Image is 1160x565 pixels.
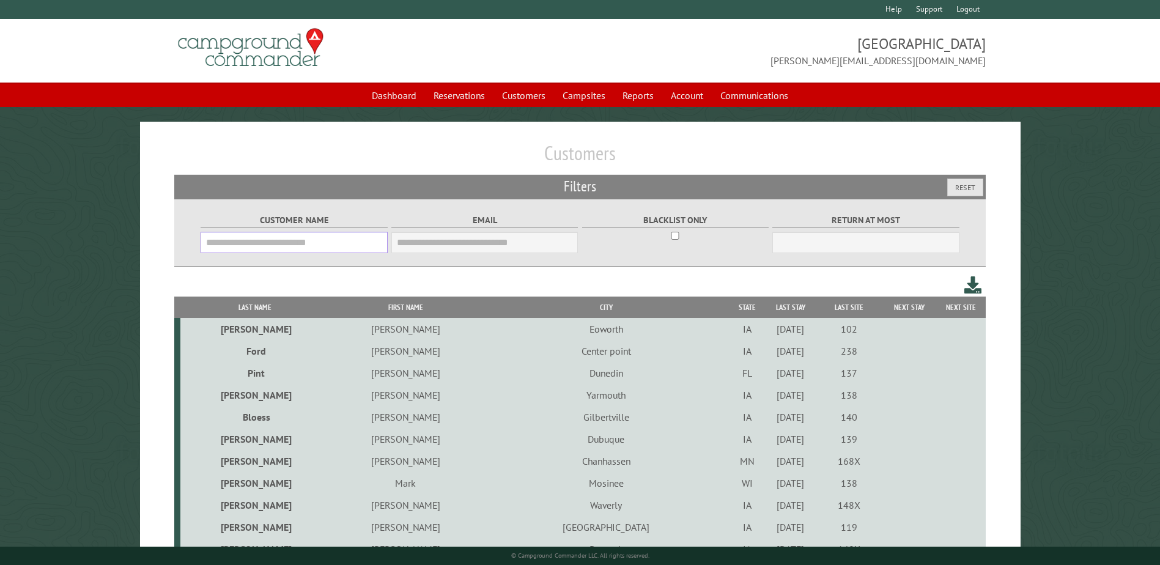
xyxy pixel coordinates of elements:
[180,297,328,318] th: Last Name
[482,362,730,384] td: Dunedin
[180,340,328,362] td: Ford
[329,538,482,560] td: [PERSON_NAME]
[730,472,764,494] td: WI
[817,340,882,362] td: 238
[482,297,730,318] th: City
[482,384,730,406] td: Yarmouth
[766,521,815,533] div: [DATE]
[947,179,983,196] button: Reset
[482,340,730,362] td: Center point
[555,84,613,107] a: Campsites
[329,450,482,472] td: [PERSON_NAME]
[730,384,764,406] td: IA
[482,428,730,450] td: Dubuque
[817,516,882,538] td: 119
[174,24,327,72] img: Campground Commander
[482,472,730,494] td: Mosinee
[482,538,730,560] td: Decorah
[937,297,986,318] th: Next Site
[329,516,482,538] td: [PERSON_NAME]
[766,455,815,467] div: [DATE]
[180,362,328,384] td: Pint
[730,318,764,340] td: IA
[329,362,482,384] td: [PERSON_NAME]
[817,318,882,340] td: 102
[766,323,815,335] div: [DATE]
[817,297,882,318] th: Last Site
[817,472,882,494] td: 138
[426,84,492,107] a: Reservations
[180,428,328,450] td: [PERSON_NAME]
[180,450,328,472] td: [PERSON_NAME]
[766,477,815,489] div: [DATE]
[329,318,482,340] td: [PERSON_NAME]
[180,538,328,560] td: [PERSON_NAME]
[730,340,764,362] td: IA
[817,494,882,516] td: 148X
[615,84,661,107] a: Reports
[766,543,815,555] div: [DATE]
[964,274,982,297] a: Download this customer list (.csv)
[730,494,764,516] td: IA
[580,34,986,68] span: [GEOGRAPHIC_DATA] [PERSON_NAME][EMAIL_ADDRESS][DOMAIN_NAME]
[817,406,882,428] td: 140
[180,318,328,340] td: [PERSON_NAME]
[772,213,959,227] label: Return at most
[180,384,328,406] td: [PERSON_NAME]
[174,141,985,175] h1: Customers
[730,406,764,428] td: IA
[329,428,482,450] td: [PERSON_NAME]
[391,213,578,227] label: Email
[180,472,328,494] td: [PERSON_NAME]
[180,406,328,428] td: Bloess
[482,494,730,516] td: Waverly
[482,406,730,428] td: Gilbertville
[730,297,764,318] th: State
[713,84,796,107] a: Communications
[582,213,769,227] label: Blacklist only
[180,494,328,516] td: [PERSON_NAME]
[730,538,764,560] td: IA
[817,384,882,406] td: 138
[329,340,482,362] td: [PERSON_NAME]
[364,84,424,107] a: Dashboard
[766,345,815,357] div: [DATE]
[817,450,882,472] td: 168X
[766,367,815,379] div: [DATE]
[663,84,711,107] a: Account
[766,433,815,445] div: [DATE]
[329,406,482,428] td: [PERSON_NAME]
[329,384,482,406] td: [PERSON_NAME]
[817,428,882,450] td: 139
[495,84,553,107] a: Customers
[482,318,730,340] td: Eoworth
[730,450,764,472] td: MN
[730,362,764,384] td: FL
[817,362,882,384] td: 137
[730,428,764,450] td: IA
[817,538,882,560] td: 148X
[482,516,730,538] td: [GEOGRAPHIC_DATA]
[766,411,815,423] div: [DATE]
[766,389,815,401] div: [DATE]
[174,175,985,198] h2: Filters
[882,297,937,318] th: Next Stay
[764,297,817,318] th: Last Stay
[730,516,764,538] td: IA
[329,297,482,318] th: First Name
[329,472,482,494] td: Mark
[766,499,815,511] div: [DATE]
[482,450,730,472] td: Chanhassen
[201,213,387,227] label: Customer Name
[180,516,328,538] td: [PERSON_NAME]
[329,494,482,516] td: [PERSON_NAME]
[511,552,649,559] small: © Campground Commander LLC. All rights reserved.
